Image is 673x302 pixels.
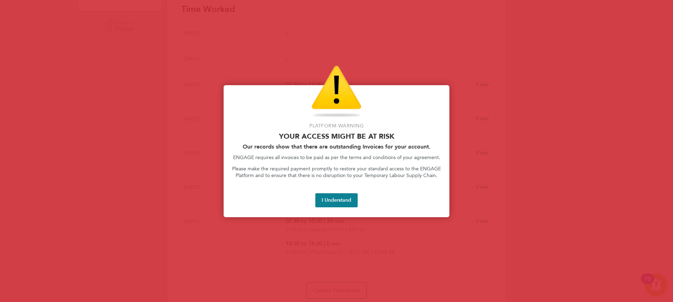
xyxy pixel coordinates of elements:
[232,122,441,130] p: Platform Warning
[315,193,358,207] button: I Understand
[232,165,441,179] p: Please make the required payment promptly to restore your standard access to the ENGAGE Platform ...
[232,132,441,140] p: Your access might be at risk
[232,154,441,161] p: ENGAGE requires all invoices to be paid as per the terms and conditions of your agreement.
[311,65,362,118] img: Warning Icon
[232,143,441,150] h2: Our records show that there are outstanding Invoices for your account.
[224,85,449,217] div: Access At Risk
